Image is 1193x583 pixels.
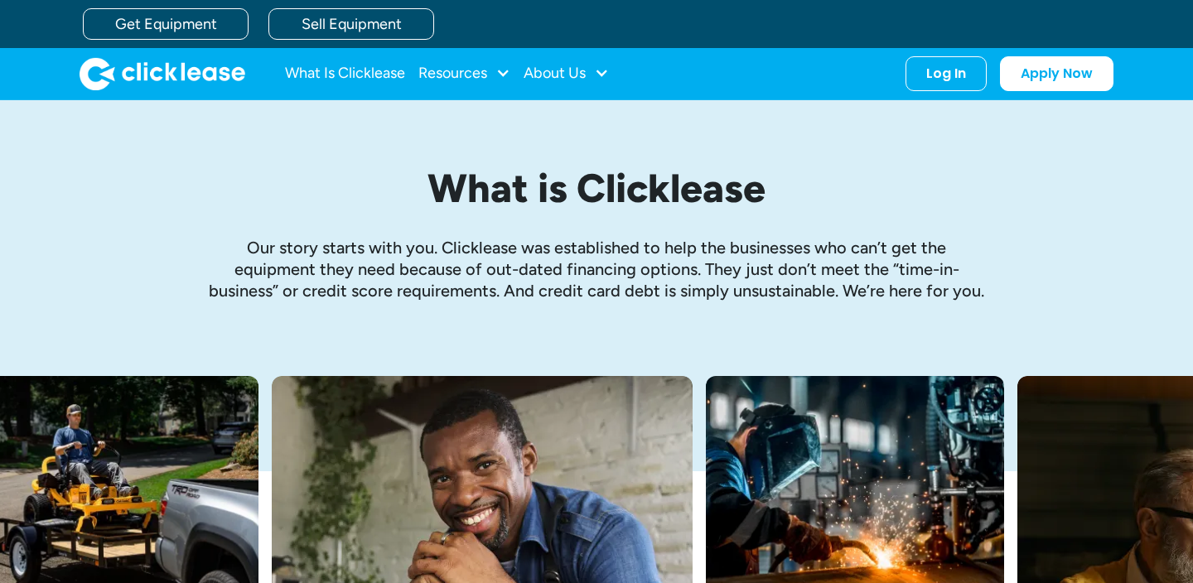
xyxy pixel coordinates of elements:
[80,57,245,90] img: Clicklease logo
[207,166,986,210] h1: What is Clicklease
[1000,56,1113,91] a: Apply Now
[418,57,510,90] div: Resources
[926,65,966,82] div: Log In
[80,57,245,90] a: home
[285,57,405,90] a: What Is Clicklease
[207,237,986,301] p: Our story starts with you. Clicklease was established to help the businesses who can’t get the eq...
[524,57,609,90] div: About Us
[83,8,249,40] a: Get Equipment
[268,8,434,40] a: Sell Equipment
